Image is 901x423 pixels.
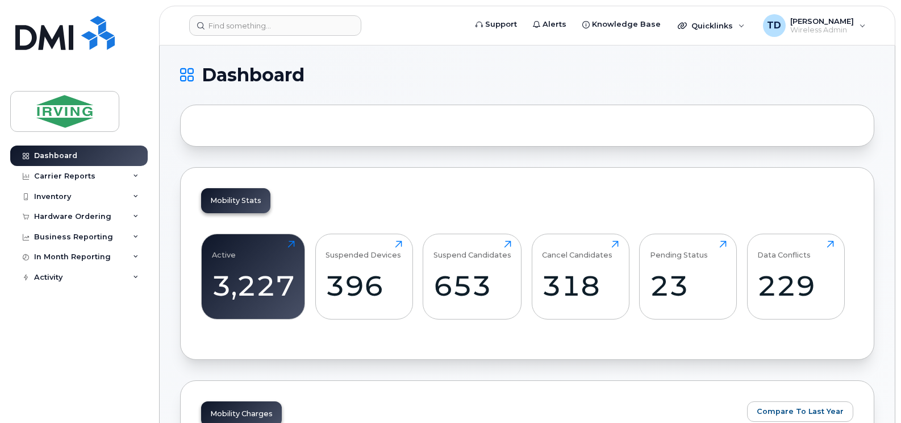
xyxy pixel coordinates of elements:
[326,240,402,313] a: Suspended Devices396
[212,269,295,302] div: 3,227
[757,269,834,302] div: 229
[757,240,811,259] div: Data Conflicts
[542,240,612,259] div: Cancel Candidates
[650,269,727,302] div: 23
[542,240,619,313] a: Cancel Candidates318
[212,240,295,313] a: Active3,227
[433,269,511,302] div: 653
[326,269,402,302] div: 396
[326,240,401,259] div: Suspended Devices
[757,406,844,417] span: Compare To Last Year
[542,269,619,302] div: 318
[202,67,304,84] span: Dashboard
[433,240,511,259] div: Suspend Candidates
[650,240,727,313] a: Pending Status23
[212,240,236,259] div: Active
[650,240,708,259] div: Pending Status
[757,240,834,313] a: Data Conflicts229
[433,240,511,313] a: Suspend Candidates653
[747,401,853,422] button: Compare To Last Year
